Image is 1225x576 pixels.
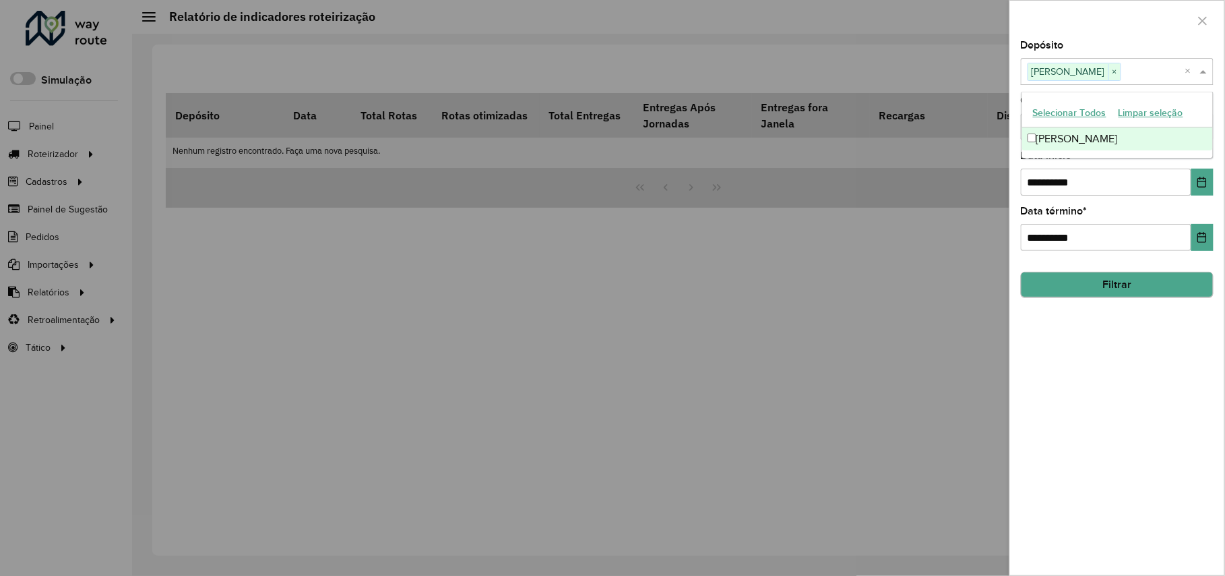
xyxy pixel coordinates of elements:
button: Limpar seleção [1112,103,1189,123]
label: Depósito [1021,37,1064,53]
div: [PERSON_NAME] [1022,127,1213,150]
label: Data término [1021,203,1088,219]
span: Clear all [1185,63,1197,80]
button: Choose Date [1191,169,1214,196]
span: × [1108,64,1121,80]
button: Filtrar [1021,272,1214,297]
ng-dropdown-panel: Options list [1022,92,1214,159]
button: Choose Date [1191,224,1214,251]
label: Grupo de Depósito [1021,92,1111,109]
label: Data início [1021,148,1076,164]
span: [PERSON_NAME] [1028,63,1108,80]
button: Selecionar Todos [1027,103,1112,123]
